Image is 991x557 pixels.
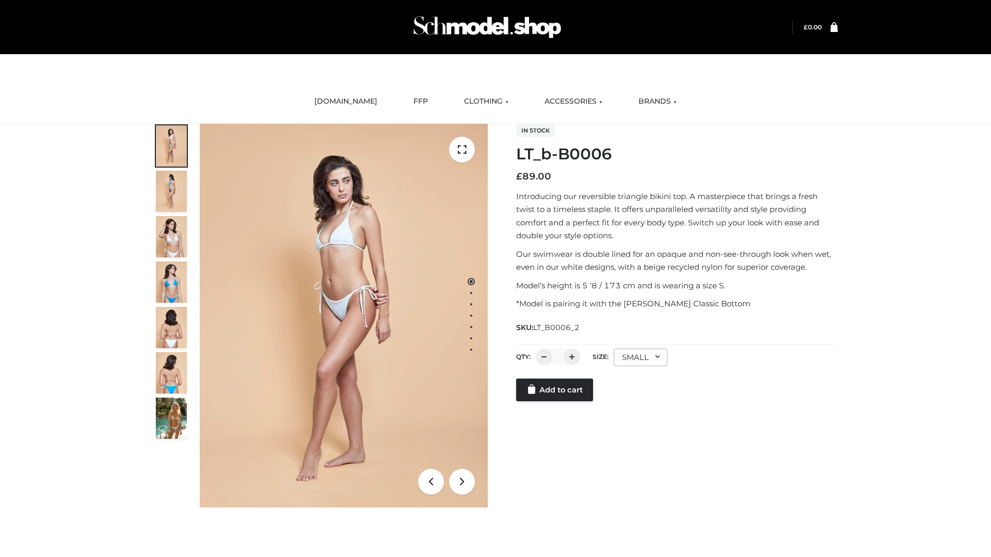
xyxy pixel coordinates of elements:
[516,171,551,182] bdi: 89.00
[156,216,187,257] img: ArielClassicBikiniTop_CloudNine_AzureSky_OW114ECO_3-scaled.jpg
[516,124,555,137] span: In stock
[156,171,187,212] img: ArielClassicBikiniTop_CloudNine_AzureSky_OW114ECO_2-scaled.jpg
[804,23,822,31] a: £0.00
[156,261,187,303] img: ArielClassicBikiniTop_CloudNine_AzureSky_OW114ECO_4-scaled.jpg
[593,353,609,361] label: Size:
[406,90,436,113] a: FFP
[200,124,488,507] img: LT_b-B0006
[307,90,385,113] a: [DOMAIN_NAME]
[516,171,522,182] span: £
[804,23,822,31] bdi: 0.00
[614,349,667,366] div: SMALL
[410,7,565,47] img: Schmodel Admin 964
[156,125,187,167] img: ArielClassicBikiniTop_CloudNine_AzureSky_OW114ECO_1-scaled.jpg
[516,248,838,274] p: Our swimwear is double lined for an opaque and non-see-through look when wet, even in our white d...
[631,90,684,113] a: BRANDS
[804,23,808,31] span: £
[516,353,531,361] label: QTY:
[516,321,581,334] span: SKU:
[516,190,838,242] p: Introducing our reversible triangle bikini top. A masterpiece that brings a fresh twist to a time...
[516,379,593,401] a: Add to cart
[516,279,838,292] p: Model’s height is 5 ‘8 / 173 cm and is wearing a size S.
[156,307,187,348] img: ArielClassicBikiniTop_CloudNine_AzureSky_OW114ECO_7-scaled.jpg
[537,90,610,113] a: ACCESSORIES
[516,145,838,163] h1: LT_b-B0006
[516,297,838,310] p: *Model is pairing it with the [PERSON_NAME] Classic Bottom
[456,90,516,113] a: CLOTHING
[156,352,187,394] img: ArielClassicBikiniTop_CloudNine_AzureSky_OW114ECO_8-scaled.jpg
[533,323,580,332] span: LT_B0006_2
[156,398,187,439] img: Arieltop_CloudNine_AzureSky2.jpg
